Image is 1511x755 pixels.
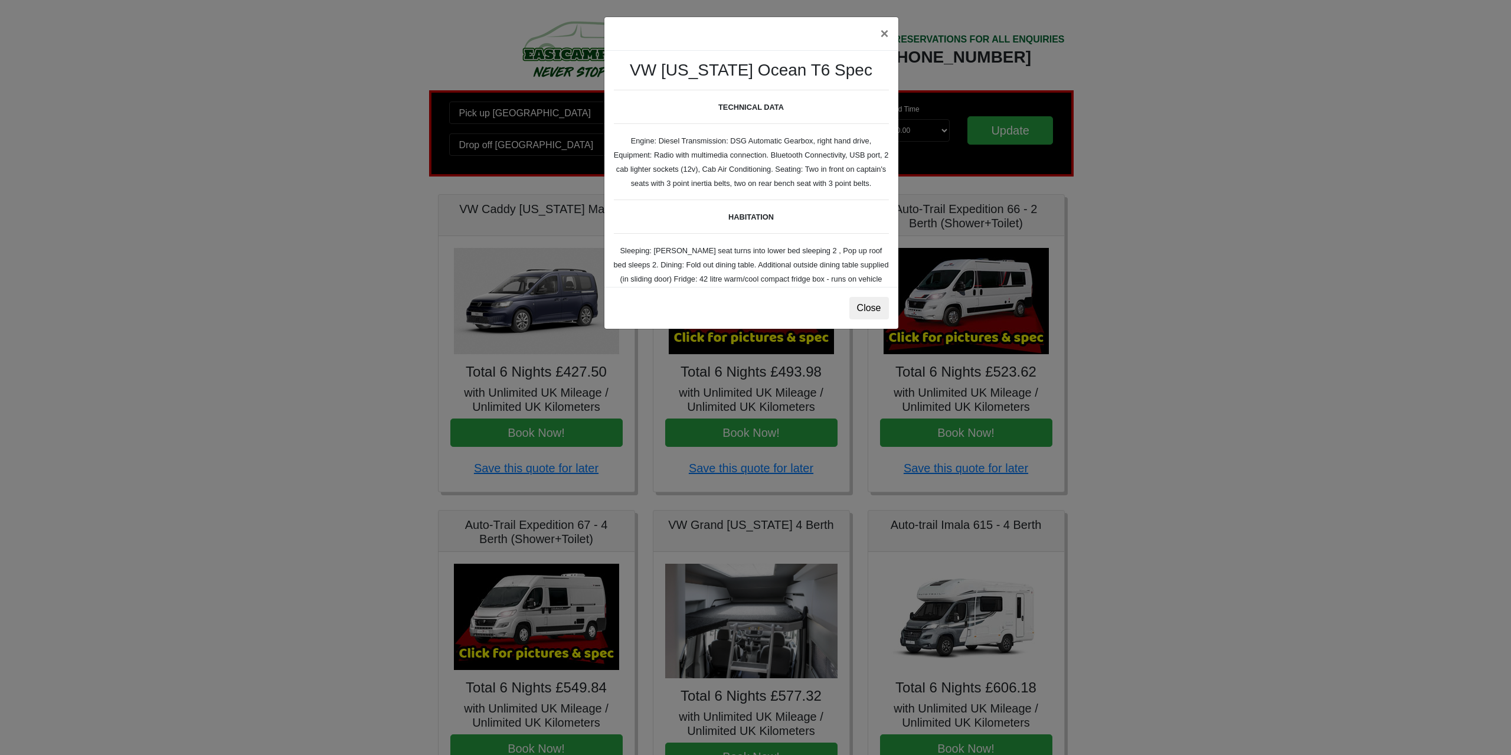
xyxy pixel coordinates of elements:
[614,90,889,560] small: Engine: Diesel Transmission: DSG Automatic Gearbox, right hand drive, Equipment: Radio with multi...
[718,103,784,112] b: TECHNICAL DATA
[849,297,889,319] button: Close
[614,60,889,80] h3: VW [US_STATE] Ocean T6 Spec
[871,17,898,50] button: ×
[728,213,774,221] b: HABITATION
